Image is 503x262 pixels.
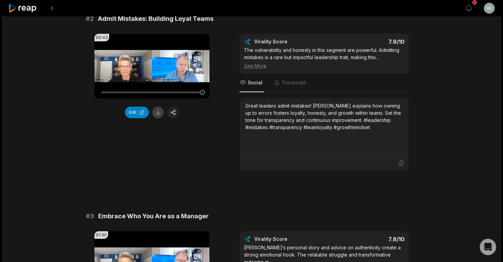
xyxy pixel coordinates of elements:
[331,38,404,45] div: 7.9 /10
[125,107,149,118] button: Edit
[480,239,496,255] div: Open Intercom Messenger
[254,236,328,243] div: Virality Score
[244,46,404,69] div: The vulnerability and honesty in this segment are powerful. Admitting mistakes is a rare but impa...
[94,34,209,98] video: Your browser does not support mp4 format.
[244,62,404,69] div: See More
[254,38,328,45] div: Virality Score
[98,211,209,221] span: Embrace Who You Are as a Manager
[282,79,306,86] span: Transcript
[248,79,262,86] span: Social
[331,236,404,243] div: 7.8 /10
[98,14,214,24] span: Admit Mistakes: Building Loyal Teams
[245,102,403,131] div: Great leaders admit mistakes! [PERSON_NAME] explains how owning up to errors fosters loyalty, hon...
[240,74,409,92] nav: Tabs
[86,211,94,221] span: # 3
[86,14,94,24] span: # 2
